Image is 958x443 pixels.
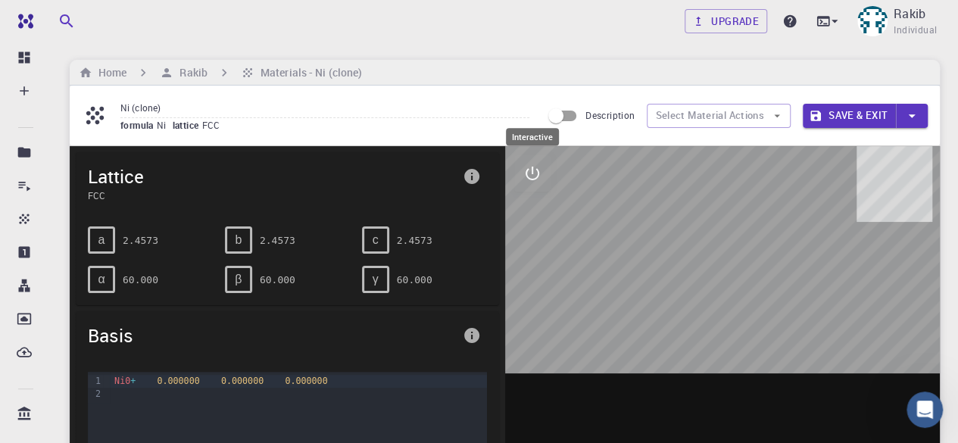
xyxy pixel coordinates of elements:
[31,256,272,286] button: Start a tour
[685,9,767,33] a: Upgrade
[98,273,105,286] span: α
[220,24,250,55] img: Profile image for Timur
[151,304,303,364] button: Messages
[92,64,126,81] h6: Home
[894,5,925,23] p: Rakib
[221,376,264,386] span: 0.000000
[88,388,103,400] div: 2
[123,227,158,254] pre: 2.4573
[120,119,157,131] span: formula
[130,376,136,386] span: +
[894,23,937,38] span: Individual
[457,161,487,192] button: info
[58,342,92,352] span: Home
[397,267,432,293] pre: 60.000
[254,64,362,81] h6: Materials - Ni (clone)
[12,14,33,29] img: logo
[31,207,253,223] div: We typically reply in a few minutes
[803,104,896,128] button: Save & Exit
[285,376,327,386] span: 0.000000
[907,392,943,428] iframe: Intercom live chat
[88,375,103,387] div: 1
[31,191,253,207] div: Send us a message
[235,273,242,286] span: β
[201,119,226,131] span: FCC
[857,6,888,36] img: Rakib
[260,267,295,293] pre: 60.000
[157,376,199,386] span: 0.000000
[139,294,188,306] a: HelpHero
[647,104,791,128] button: Select Material Actions
[457,320,487,351] button: info
[201,342,254,352] span: Messages
[31,292,272,308] div: ⚡ by
[173,119,202,131] span: lattice
[15,178,288,236] div: Send us a messageWe typically reply in a few minutes
[157,119,173,131] span: Ni
[88,189,457,202] span: FCC
[30,29,127,53] img: logo
[173,64,208,81] h6: Rakib
[585,109,635,121] span: Description
[30,108,273,133] p: Hi [PERSON_NAME]
[123,267,158,293] pre: 60.000
[88,164,457,189] span: Lattice
[373,233,379,247] span: c
[76,64,365,81] nav: breadcrumb
[30,133,273,159] p: How can we help?
[98,233,105,247] span: a
[260,227,295,254] pre: 2.4573
[261,24,288,51] div: Close
[397,227,432,254] pre: 2.4573
[235,233,242,247] span: b
[373,273,379,286] span: γ
[88,323,457,348] span: Basis
[114,376,130,386] span: Ni0
[30,11,85,24] span: Support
